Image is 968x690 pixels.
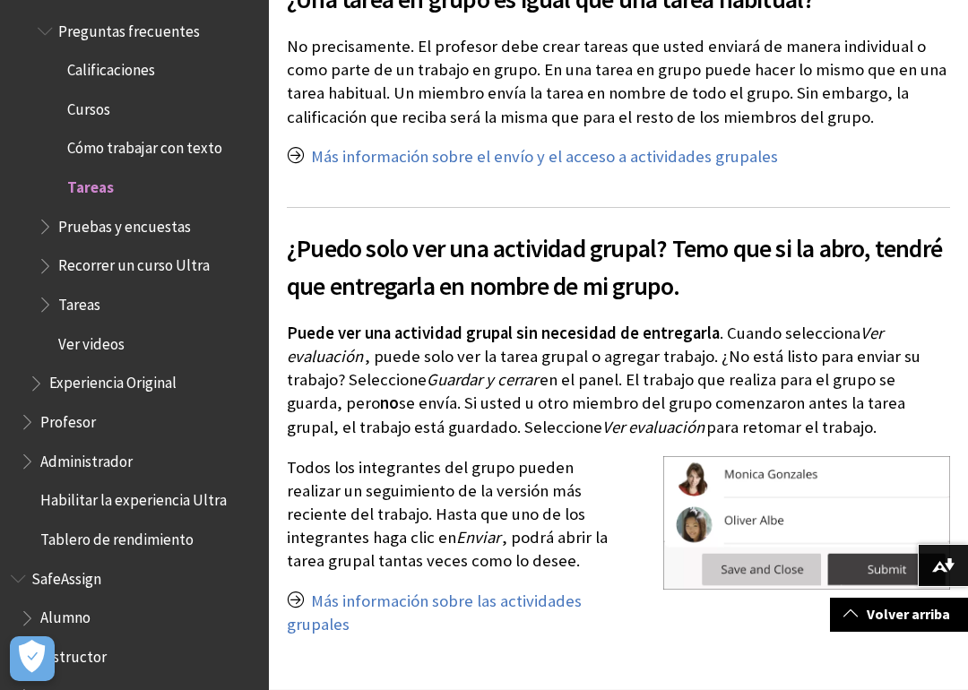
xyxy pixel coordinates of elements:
span: Habilitar la experiencia Ultra [40,486,227,510]
span: Tareas [67,172,114,196]
span: no [380,392,399,413]
span: Cómo trabajar con texto [67,134,222,158]
span: Tablero de rendimiento [40,524,194,548]
span: Puede ver una actividad grupal sin necesidad de entregarla [287,323,720,343]
span: Preguntas frecuentes [58,16,200,40]
p: . Cuando selecciona , puede solo ver la tarea grupal o agregar trabajo. ¿No está listo para envia... [287,322,950,439]
span: Alumno [40,603,91,627]
a: Más información sobre el envío y el acceso a actividades grupales [311,146,778,168]
p: Todos los integrantes del grupo pueden realizar un seguimiento de la versión más reciente del tra... [287,456,950,574]
h2: ¿Puedo solo ver una actividad grupal? Temo que si la abro, tendré que entregarla en nombre de mi ... [287,207,950,305]
button: Abrir preferencias [10,636,55,681]
span: Recorrer un curso Ultra [58,251,210,275]
a: Volver arriba [830,598,968,631]
span: Tareas [58,289,100,314]
span: Pruebas y encuestas [58,211,191,236]
span: Cursos [67,94,110,118]
span: Ver evaluación [602,417,704,437]
span: Calificaciones [67,55,155,79]
span: Enviar [456,527,500,548]
span: Guardar y cerrar [427,369,538,390]
span: Instructor [40,642,107,666]
p: No precisamente. El profesor debe crear tareas que usted enviará de manera individual o como part... [287,35,950,129]
span: Ver videos [58,329,125,353]
span: Profesor [40,407,96,431]
span: Administrador [40,446,133,470]
span: SafeAssign [31,564,101,588]
span: Experiencia Original [49,368,177,392]
a: Más información sobre las actividades grupales [287,591,582,635]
